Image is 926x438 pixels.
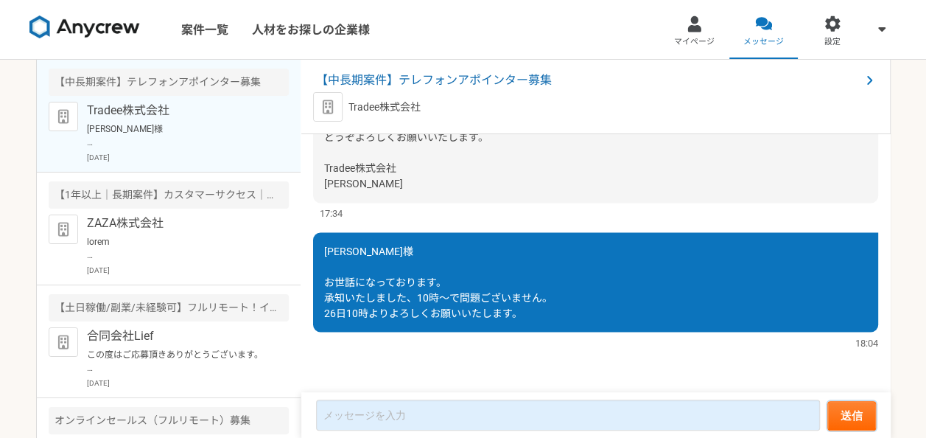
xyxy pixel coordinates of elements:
[674,36,715,48] span: マイページ
[827,401,876,431] button: 送信
[49,69,289,96] div: 【中長期案件】テレフォンアポインター募集
[324,245,553,319] span: [PERSON_NAME]様 お世話になっております。 承知いたしました、10時～で問題ございません。 26日10時よりよろしくお願いいたします。
[49,215,78,244] img: default_org_logo-42cde973f59100197ec2c8e796e4974ac8490bb5b08a0eb061ff975e4574aa76.png
[49,294,289,321] div: 【土日稼働/副業/未経験可】フルリモート！インサイドセールス募集（長期案件）
[87,152,289,163] p: [DATE]
[87,265,289,276] p: [DATE]
[348,100,421,115] p: Tradee株式会社
[29,15,140,39] img: 8DqYSo04kwAAAAASUVORK5CYII=
[313,92,343,122] img: default_org_logo-42cde973f59100197ec2c8e796e4974ac8490bb5b08a0eb061ff975e4574aa76.png
[855,336,878,350] span: 18:04
[49,181,289,209] div: 【1年以上｜長期案件】カスタマーサクセス｜法人営業経験1年〜｜フルリモ◎
[320,206,343,220] span: 17:34
[87,378,289,389] p: [DATE]
[824,36,841,48] span: 設定
[49,327,78,357] img: default_org_logo-42cde973f59100197ec2c8e796e4974ac8490bb5b08a0eb061ff975e4574aa76.png
[87,235,269,262] p: lorem ipsumdolors。 AMETconsectetura。 elit、seddoeiusmodtemporincididu、utlaboreetdo。 magnaaliquaeni...
[49,102,78,131] img: default_org_logo-42cde973f59100197ec2c8e796e4974ac8490bb5b08a0eb061ff975e4574aa76.png
[316,72,860,89] span: 【中長期案件】テレフォンアポインター募集
[49,407,289,434] div: オンラインセールス（フルリモート）募集
[87,102,269,119] p: Tradee株式会社
[87,327,269,345] p: 合同会社Lief
[743,36,784,48] span: メッセージ
[87,122,269,149] p: [PERSON_NAME]様 お世話になっております。 承知いたしました、10時～で問題ございません。 26日10時よりよろしくお願いいたします。
[87,348,269,375] p: この度はご応募頂きありがとうございます。 採用担当の[PERSON_NAME]と申します。 面接に進むにあたり、下記の内容を頂きたいです。 よろしくお願いいたします。 ⑴お名前/読み方 ⑵年齢 ...
[87,215,269,232] p: ZAZA株式会社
